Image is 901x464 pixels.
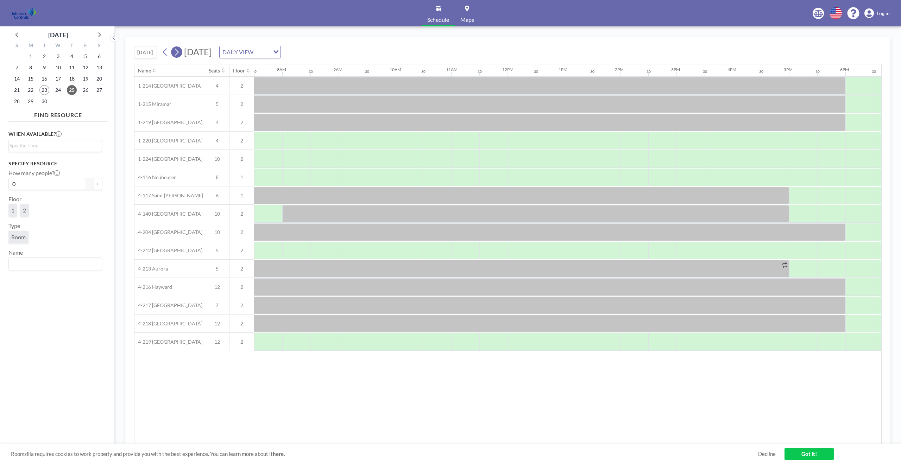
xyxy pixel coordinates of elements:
span: Wednesday, September 24, 2025 [53,85,63,95]
span: Friday, September 19, 2025 [81,74,90,84]
span: 12 [205,284,229,290]
span: Roomzilla requires cookies to work properly and provide you with the best experience. You can lea... [11,451,758,457]
span: 1-224 [GEOGRAPHIC_DATA] [134,156,202,162]
span: Room [11,234,26,241]
span: Sunday, September 7, 2025 [12,63,22,72]
span: Tuesday, September 30, 2025 [39,96,49,106]
span: 2 [23,207,26,214]
span: 1 [11,207,14,214]
a: Decline [758,451,776,457]
span: 2 [229,211,254,217]
span: 4-117 Saint [PERSON_NAME] [134,192,203,199]
span: Sunday, September 14, 2025 [12,74,22,84]
span: 5 [205,266,229,272]
label: Floor [8,196,21,203]
label: Name [8,249,23,256]
span: Thursday, September 4, 2025 [67,51,77,61]
span: 4-213 Aurora [134,266,168,272]
span: 5 [205,247,229,254]
span: 2 [229,138,254,144]
span: 4-219 [GEOGRAPHIC_DATA] [134,339,202,345]
span: Monday, September 1, 2025 [26,51,36,61]
div: M [24,42,38,51]
div: Search for option [9,140,102,151]
span: 2 [229,229,254,235]
span: 2 [229,247,254,254]
span: 2 [229,284,254,290]
span: 6 [205,192,229,199]
div: S [10,42,24,51]
span: 4-216 Hayward [134,284,172,290]
span: 10 [205,211,229,217]
input: Search for option [10,142,98,150]
span: 4-204 [GEOGRAPHIC_DATA] [134,229,202,235]
div: 10AM [390,67,401,72]
label: How many people? [8,170,60,177]
span: Saturday, September 6, 2025 [94,51,104,61]
span: 4-218 [GEOGRAPHIC_DATA] [134,320,202,327]
span: Tuesday, September 9, 2025 [39,63,49,72]
span: 7 [205,302,229,309]
div: 11AM [446,67,458,72]
span: 4-116 Neuheusen [134,174,177,180]
span: Tuesday, September 2, 2025 [39,51,49,61]
div: 30 [872,69,876,74]
span: 1-219 [GEOGRAPHIC_DATA] [134,119,202,126]
span: 8 [205,174,229,180]
span: Sunday, September 28, 2025 [12,96,22,106]
span: Wednesday, September 17, 2025 [53,74,63,84]
button: + [94,178,102,190]
div: Name [138,68,151,74]
span: 4-217 [GEOGRAPHIC_DATA] [134,302,202,309]
span: 4 [205,138,229,144]
div: 30 [815,69,820,74]
div: 30 [252,69,257,74]
img: organization-logo [11,6,36,20]
span: 2 [229,339,254,345]
span: Thursday, September 18, 2025 [67,74,77,84]
span: 4-212 [GEOGRAPHIC_DATA] [134,247,202,254]
span: 2 [229,83,254,89]
a: here. [273,451,285,457]
span: DAILY VIEW [221,47,255,57]
div: 30 [478,69,482,74]
div: Search for option [9,258,102,270]
div: 5PM [784,67,793,72]
span: 1 [229,192,254,199]
div: Seats [209,68,220,74]
span: 10 [205,229,229,235]
span: 1-214 [GEOGRAPHIC_DATA] [134,83,202,89]
span: Monday, September 29, 2025 [26,96,36,106]
div: [DATE] [48,30,68,40]
span: 4 [205,83,229,89]
span: Schedule [427,17,449,23]
span: Friday, September 5, 2025 [81,51,90,61]
span: Wednesday, September 10, 2025 [53,63,63,72]
span: Saturday, September 20, 2025 [94,74,104,84]
span: Saturday, September 13, 2025 [94,63,104,72]
span: 2 [229,266,254,272]
span: 12 [205,320,229,327]
div: 30 [759,69,763,74]
div: T [65,42,78,51]
span: Sunday, September 21, 2025 [12,85,22,95]
span: 10 [205,156,229,162]
span: Monday, September 8, 2025 [26,63,36,72]
button: [DATE] [134,46,156,58]
div: 8AM [277,67,286,72]
div: 30 [703,69,707,74]
span: Thursday, September 25, 2025 [67,85,77,95]
span: Wednesday, September 3, 2025 [53,51,63,61]
span: 12 [205,339,229,345]
a: Got it! [785,448,834,460]
a: Log in [864,8,890,18]
span: 4 [205,119,229,126]
div: 30 [421,69,426,74]
h4: FIND RESOURCE [8,109,108,119]
span: 5 [205,101,229,107]
span: 4-140 [GEOGRAPHIC_DATA] [134,211,202,217]
span: 2 [229,101,254,107]
div: 3PM [671,67,680,72]
input: Search for option [256,47,269,57]
span: Log in [877,10,890,17]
